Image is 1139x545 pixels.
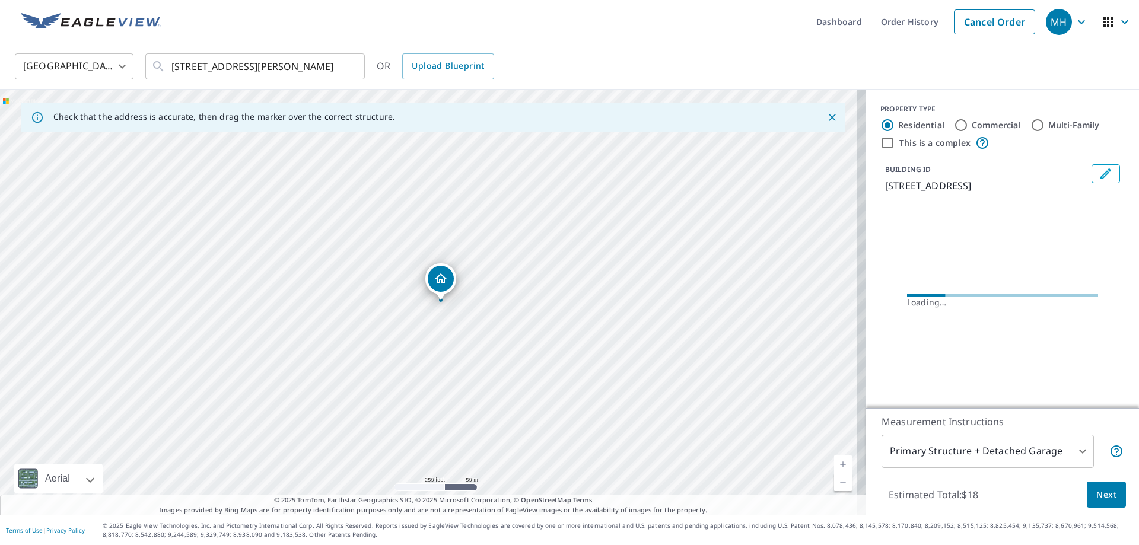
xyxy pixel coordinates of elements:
span: © 2025 TomTom, Earthstar Geographics SIO, © 2025 Microsoft Corporation, © [274,495,593,505]
p: © 2025 Eagle View Technologies, Inc. and Pictometry International Corp. All Rights Reserved. Repo... [103,521,1133,539]
img: EV Logo [21,13,161,31]
div: Loading… [907,297,1098,308]
p: | [6,527,85,534]
button: Next [1087,482,1126,508]
label: Commercial [972,119,1021,131]
span: Next [1096,487,1116,502]
a: Privacy Policy [46,526,85,534]
label: This is a complex [899,137,971,149]
button: Close [825,110,840,125]
div: [GEOGRAPHIC_DATA] [15,50,133,83]
p: Estimated Total: $18 [879,482,988,508]
div: Aerial [14,464,103,493]
a: Current Level 17, Zoom Out [834,473,852,491]
span: Your report will include the primary structure and a detached garage if one exists. [1109,444,1124,458]
p: BUILDING ID [885,164,931,174]
a: Cancel Order [954,9,1035,34]
div: OR [377,53,494,79]
a: Upload Blueprint [402,53,494,79]
a: Current Level 17, Zoom In [834,455,852,473]
a: Terms [573,495,593,504]
div: MH [1046,9,1072,35]
input: Search by address or latitude-longitude [171,50,341,83]
p: [STREET_ADDRESS] [885,179,1087,193]
label: Residential [898,119,944,131]
label: Multi-Family [1048,119,1100,131]
p: Measurement Instructions [882,415,1124,429]
div: PROPERTY TYPE [880,104,1125,114]
div: Dropped pin, building 1, Residential property, 17 Devonshire Dr Westampton, NJ 08060 [425,263,456,300]
button: Edit building 1 [1092,164,1120,183]
div: Primary Structure + Detached Garage [882,435,1094,468]
div: Aerial [42,464,74,493]
p: Check that the address is accurate, then drag the marker over the correct structure. [53,111,395,122]
a: OpenStreetMap [521,495,571,504]
span: Upload Blueprint [412,59,484,74]
a: Terms of Use [6,526,43,534]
